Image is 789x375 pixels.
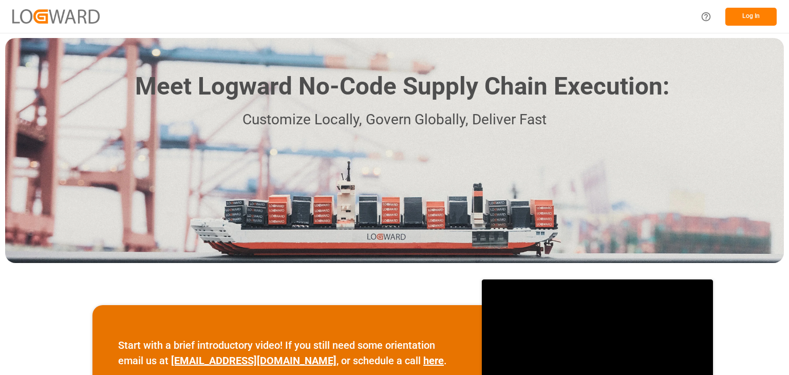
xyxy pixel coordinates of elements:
p: Customize Locally, Govern Globally, Deliver Fast [120,108,669,132]
img: Logward_new_orange.png [12,9,100,23]
button: Log In [725,8,777,26]
a: here [423,354,444,367]
button: Help Center [694,5,718,28]
a: [EMAIL_ADDRESS][DOMAIN_NAME] [171,354,336,367]
h1: Meet Logward No-Code Supply Chain Execution: [135,68,669,105]
p: Start with a brief introductory video! If you still need some orientation email us at , or schedu... [118,338,456,368]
